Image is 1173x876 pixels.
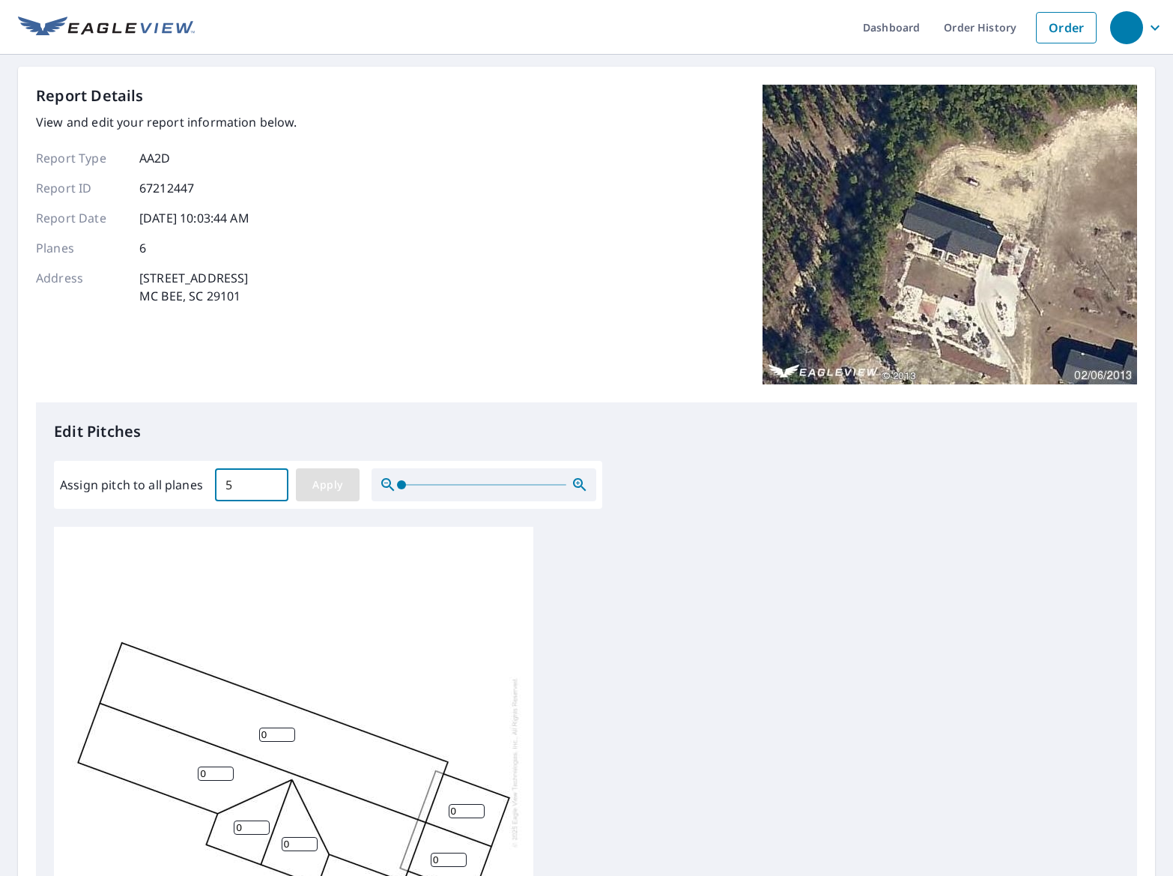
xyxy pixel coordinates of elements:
[36,239,126,257] p: Planes
[139,239,146,257] p: 6
[18,16,195,39] img: EV Logo
[36,269,126,305] p: Address
[139,179,194,197] p: 67212447
[36,85,144,107] p: Report Details
[36,209,126,227] p: Report Date
[139,269,248,305] p: [STREET_ADDRESS] MC BEE, SC 29101
[60,476,203,494] label: Assign pitch to all planes
[215,464,288,506] input: 00.0
[36,113,297,131] p: View and edit your report information below.
[36,149,126,167] p: Report Type
[308,476,348,495] span: Apply
[1036,12,1097,43] a: Order
[763,85,1137,384] img: Top image
[36,179,126,197] p: Report ID
[296,468,360,501] button: Apply
[139,149,171,167] p: AA2D
[54,420,1119,443] p: Edit Pitches
[139,209,249,227] p: [DATE] 10:03:44 AM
